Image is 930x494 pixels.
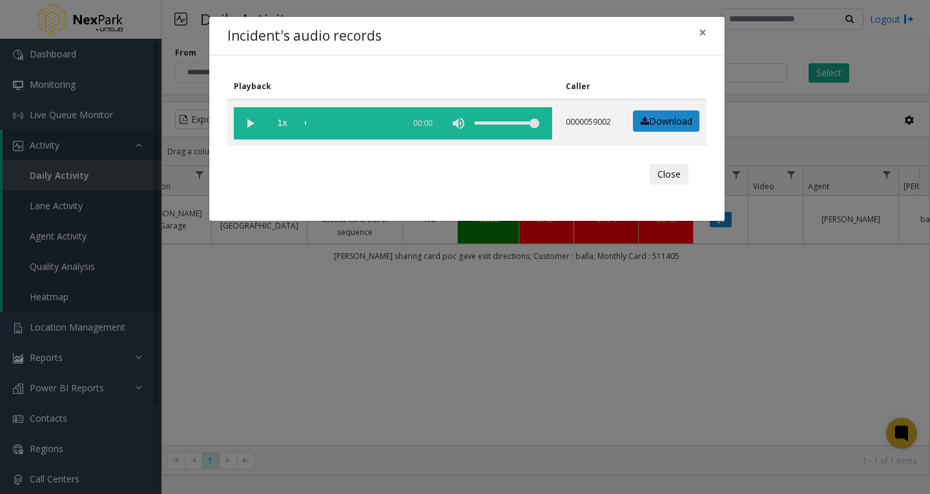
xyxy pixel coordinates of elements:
[650,164,688,185] button: Close
[227,26,382,46] h4: Incident's audio records
[559,74,622,99] th: Caller
[266,107,298,139] span: playback speed button
[305,107,397,139] div: scrub bar
[475,107,539,139] div: volume level
[566,116,615,128] p: 0000059002
[699,23,707,41] span: ×
[633,110,699,132] a: Download
[690,17,716,48] button: Close
[227,74,559,99] th: Playback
